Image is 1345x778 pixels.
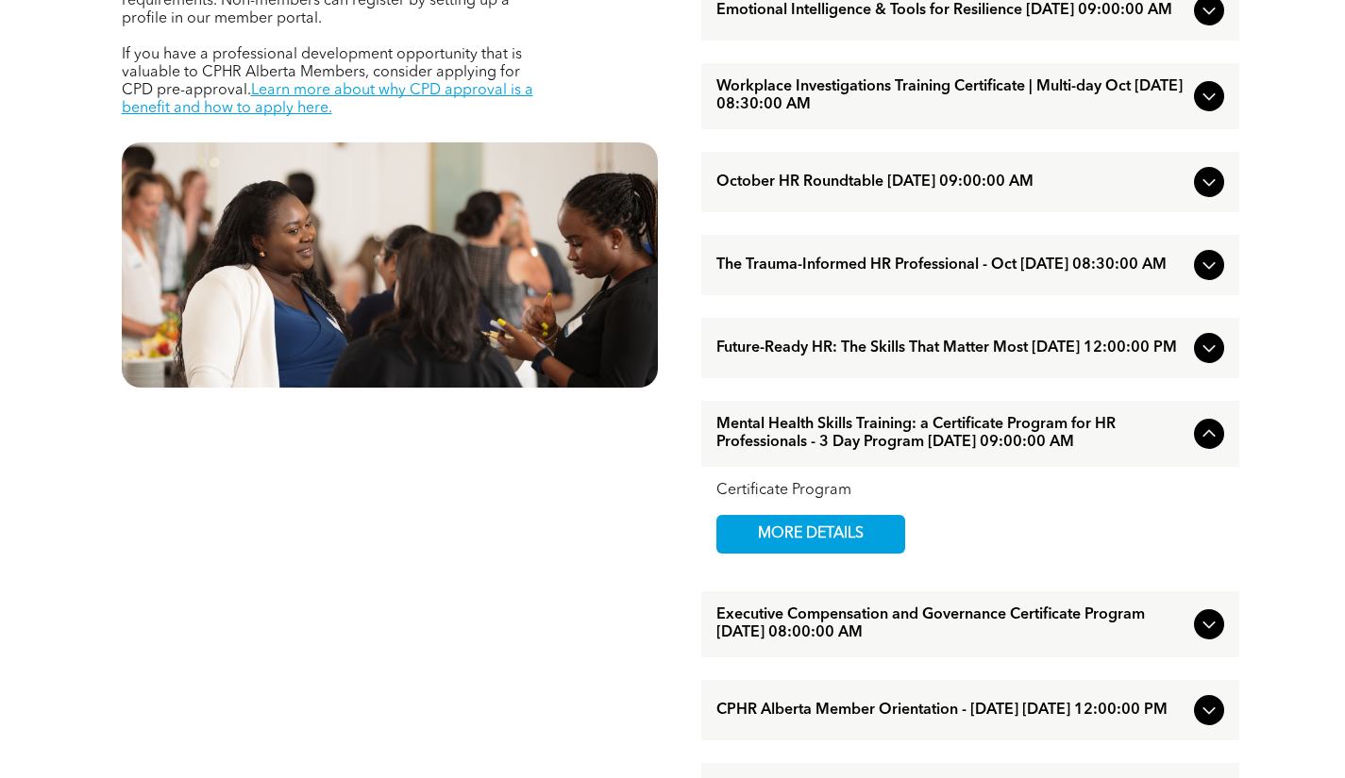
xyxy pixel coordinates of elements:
a: MORE DETAILS [716,515,905,554]
span: Future-Ready HR: The Skills That Matter Most [DATE] 12:00:00 PM [716,339,1186,357]
span: MORE DETAILS [736,516,885,553]
span: Workplace Investigations Training Certificate | Multi-day Oct [DATE] 08:30:00 AM [716,78,1186,114]
span: Executive Compensation and Governance Certificate Program [DATE] 08:00:00 AM [716,606,1186,642]
span: The Trauma-Informed HR Professional - Oct [DATE] 08:30:00 AM [716,257,1186,274]
span: If you have a professional development opportunity that is valuable to CPHR Alberta Members, cons... [122,47,522,98]
span: Mental Health Skills Training: a Certificate Program for HR Professionals - 3 Day Program [DATE] ... [716,416,1186,452]
div: Certificate Program [716,482,1224,500]
span: CPHR Alberta Member Orientation - [DATE] [DATE] 12:00:00 PM [716,702,1186,720]
a: Learn more about why CPD approval is a benefit and how to apply here. [122,83,533,116]
span: October HR Roundtable [DATE] 09:00:00 AM [716,174,1186,191]
span: Emotional Intelligence & Tools for Resilience [DATE] 09:00:00 AM [716,2,1186,20]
